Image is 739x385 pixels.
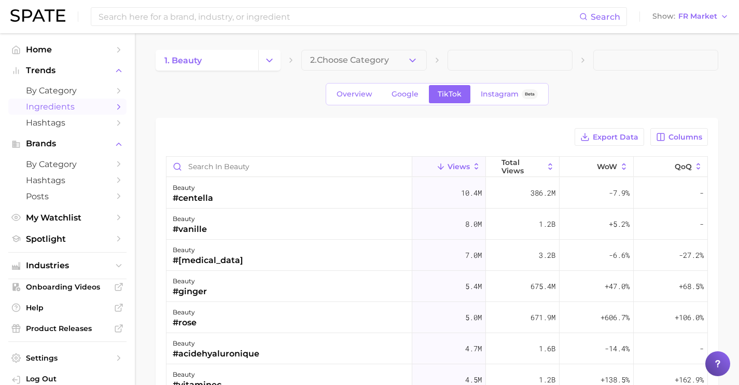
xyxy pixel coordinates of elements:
[173,368,221,381] div: beauty
[8,279,127,295] a: Onboarding Videos
[472,85,547,103] a: InstagramBeta
[429,85,470,103] a: TikTok
[392,90,419,99] span: Google
[601,311,630,324] span: +606.7%
[173,348,259,360] div: #acidehyaluronique
[8,63,127,78] button: Trends
[591,12,620,22] span: Search
[465,311,482,324] span: 5.0m
[26,324,109,333] span: Product Releases
[700,342,704,355] span: -
[675,162,692,171] span: QoQ
[173,182,213,194] div: beauty
[166,240,707,271] button: beauty#[MEDICAL_DATA]7.0m3.2b-6.6%-27.2%
[328,85,381,103] a: Overview
[8,258,127,273] button: Industries
[668,133,702,142] span: Columns
[383,85,427,103] a: Google
[26,102,109,112] span: Ingredients
[166,333,707,364] button: beauty#acidehyaluronique4.7m1.6b-14.4%-
[26,86,109,95] span: by Category
[679,280,704,293] span: +68.5%
[173,244,243,256] div: beauty
[531,311,555,324] span: 671.9m
[465,280,482,293] span: 5.4m
[337,90,372,99] span: Overview
[301,50,426,71] button: 2.Choose Category
[539,342,555,355] span: 1.6b
[609,187,630,199] span: -7.9%
[258,50,281,71] button: Change Category
[173,317,197,329] div: #rose
[8,115,127,131] a: Hashtags
[560,157,633,177] button: WoW
[26,374,118,383] span: Log Out
[156,50,258,71] a: 1. beauty
[605,280,630,293] span: +47.0%
[593,133,638,142] span: Export Data
[539,218,555,230] span: 1.2b
[173,254,243,267] div: #[MEDICAL_DATA]
[166,302,707,333] button: beauty#rose5.0m671.9m+606.7%+106.0%
[173,337,259,350] div: beauty
[465,218,482,230] span: 8.0m
[26,261,109,270] span: Industries
[438,90,462,99] span: TikTok
[700,218,704,230] span: -
[173,306,197,319] div: beauty
[8,136,127,152] button: Brands
[525,90,535,99] span: Beta
[166,157,412,176] input: Search in beauty
[173,285,207,298] div: #ginger
[465,342,482,355] span: 4.7m
[650,128,708,146] button: Columns
[539,249,555,262] span: 3.2b
[8,99,127,115] a: Ingredients
[634,157,707,177] button: QoQ
[26,66,109,75] span: Trends
[310,56,389,65] span: 2. Choose Category
[597,162,617,171] span: WoW
[164,56,202,65] span: 1. beauty
[26,159,109,169] span: by Category
[97,8,579,25] input: Search here for a brand, industry, or ingredient
[501,158,543,175] span: Total Views
[173,275,207,287] div: beauty
[26,139,109,148] span: Brands
[412,157,486,177] button: Views
[26,234,109,244] span: Spotlight
[652,13,675,19] span: Show
[531,187,555,199] span: 386.2m
[8,82,127,99] a: by Category
[26,45,109,54] span: Home
[26,191,109,201] span: Posts
[8,156,127,172] a: by Category
[26,303,109,312] span: Help
[8,321,127,336] a: Product Releases
[679,249,704,262] span: -27.2%
[609,249,630,262] span: -6.6%
[675,311,704,324] span: +106.0%
[465,249,482,262] span: 7.0m
[448,162,470,171] span: Views
[26,213,109,223] span: My Watchlist
[173,213,207,225] div: beauty
[461,187,482,199] span: 10.4m
[26,175,109,185] span: Hashtags
[26,353,109,363] span: Settings
[700,187,704,199] span: -
[26,282,109,292] span: Onboarding Videos
[166,271,707,302] button: beauty#ginger5.4m675.4m+47.0%+68.5%
[8,188,127,204] a: Posts
[8,350,127,366] a: Settings
[173,223,207,236] div: #vanille
[8,42,127,58] a: Home
[678,13,717,19] span: FR Market
[8,210,127,226] a: My Watchlist
[575,128,644,146] button: Export Data
[166,209,707,240] button: beauty#vanille8.0m1.2b+5.2%-
[531,280,555,293] span: 675.4m
[486,157,560,177] button: Total Views
[650,10,731,23] button: ShowFR Market
[166,177,707,209] button: beauty#centella10.4m386.2m-7.9%-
